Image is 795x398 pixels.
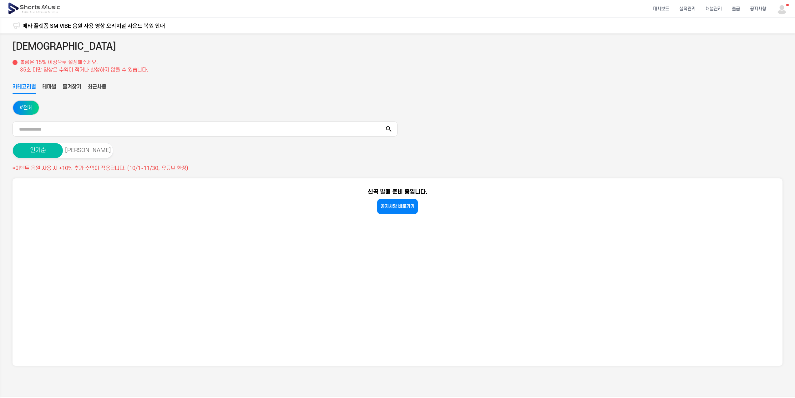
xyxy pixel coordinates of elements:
[368,188,428,197] p: 신곡 발매 준비 중입니다.
[13,101,39,115] button: #전체
[63,83,81,94] button: 즐겨찾기
[20,59,148,74] p: 볼륨은 15% 이상으로 설정해주세요. 35초 미만 영상은 수익이 적거나 발생하지 않을 수 있습니다.
[377,199,418,214] a: 공지사항 바로가기
[42,83,56,94] button: 테마별
[674,1,701,17] a: 실적관리
[88,83,106,94] button: 최근사용
[727,1,745,17] a: 출금
[701,1,727,17] a: 채널관리
[13,22,20,29] img: 알림 아이콘
[13,143,63,158] button: 인기순
[648,1,674,17] a: 대시보드
[13,165,782,172] p: *이벤트 음원 사용 시 +10% 추가 수익이 적용됩니다. (10/1~11/30, 유튜브 한정)
[13,60,18,65] img: 설명 아이콘
[13,83,36,94] button: 카테고리별
[13,40,116,54] h2: [DEMOGRAPHIC_DATA]
[776,3,787,14] img: 사용자 이미지
[63,143,113,158] button: [PERSON_NAME]
[23,22,165,30] a: 메타 플랫폼 SM VIBE 음원 사용 영상 오리지널 사운드 복원 안내
[745,1,771,17] a: 공지사항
